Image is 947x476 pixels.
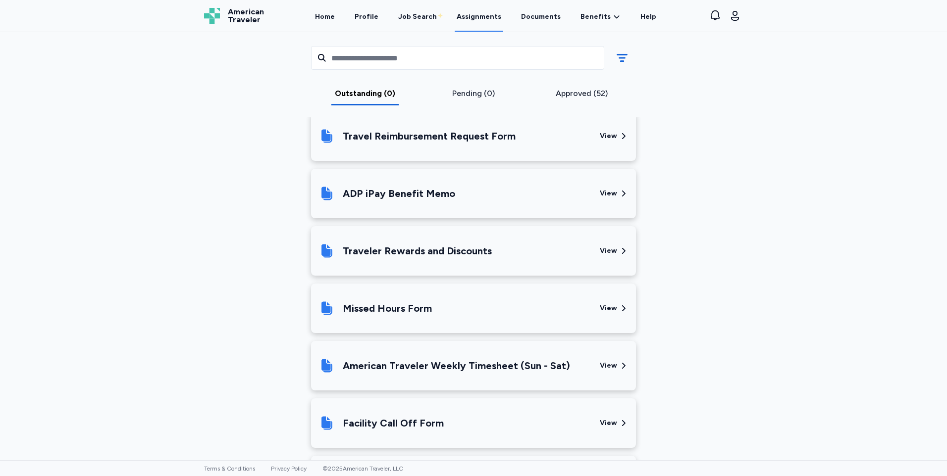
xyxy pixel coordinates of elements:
[271,465,307,472] a: Privacy Policy
[315,88,416,99] div: Outstanding (0)
[580,12,611,22] span: Benefits
[204,465,255,472] a: Terms & Conditions
[600,303,617,313] div: View
[228,8,264,24] span: American Traveler
[600,189,617,198] div: View
[343,416,444,430] div: Facility Call Off Form
[398,12,437,22] div: Job Search
[600,418,617,428] div: View
[343,187,455,200] div: ADP iPay Benefit Memo
[343,244,492,258] div: Traveler Rewards and Discounts
[600,131,617,141] div: View
[531,88,632,99] div: Approved (52)
[600,246,617,256] div: View
[455,1,503,32] a: Assignments
[343,359,570,373] div: American Traveler Weekly Timesheet (Sun - Sat)
[423,88,524,99] div: Pending (0)
[322,465,403,472] span: © 2025 American Traveler, LLC
[204,8,220,24] img: Logo
[343,129,516,143] div: Travel Reimbursement Request Form
[580,12,621,22] a: Benefits
[600,361,617,371] div: View
[343,301,432,315] div: Missed Hours Form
